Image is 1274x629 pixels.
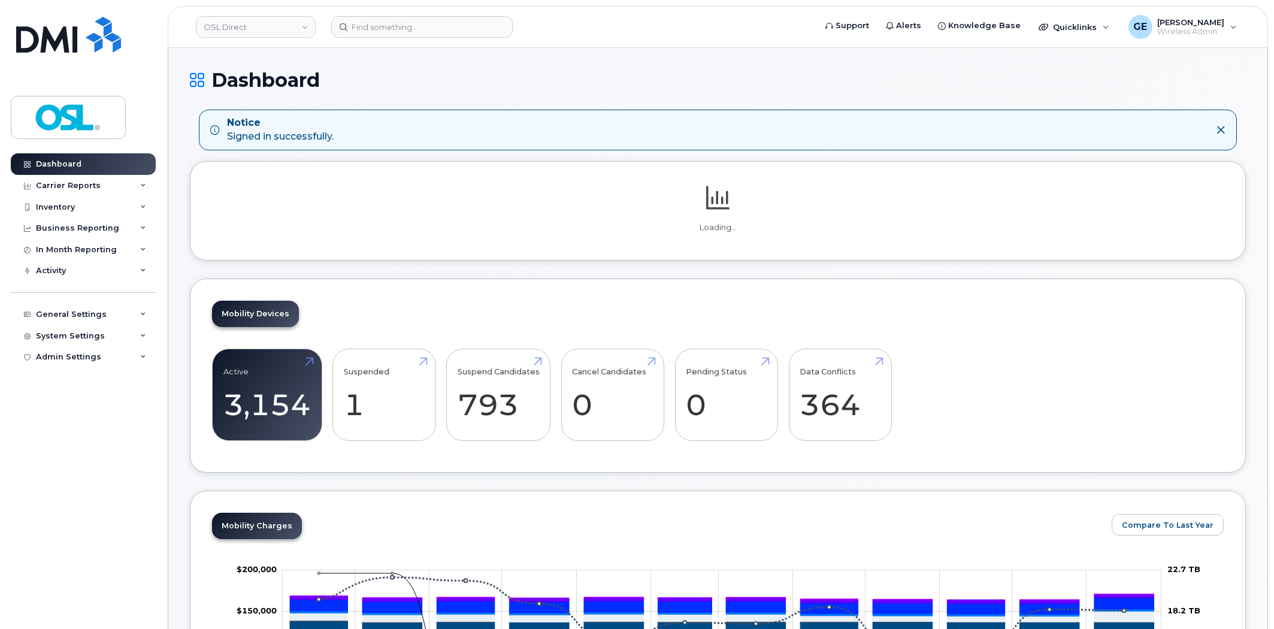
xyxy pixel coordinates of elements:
[800,355,880,434] a: Data Conflicts 364
[237,564,277,574] g: $0
[290,598,1154,614] g: HST
[1167,606,1200,615] tspan: 18.2 TB
[290,609,1154,616] g: GST
[212,222,1224,233] p: Loading...
[1112,514,1224,536] button: Compare To Last Year
[223,355,311,434] a: Active 3,154
[344,355,425,434] a: Suspended 1
[572,355,653,434] a: Cancel Candidates 0
[237,606,277,615] tspan: $150,000
[1122,519,1214,531] span: Compare To Last Year
[190,69,1246,90] h1: Dashboard
[212,513,302,539] a: Mobility Charges
[237,606,277,615] g: $0
[686,355,767,434] a: Pending Status 0
[227,116,334,144] div: Signed in successfully.
[212,301,299,327] a: Mobility Devices
[290,594,1154,603] g: QST
[237,564,277,574] tspan: $200,000
[290,620,1154,622] g: Roaming
[458,355,540,434] a: Suspend Candidates 793
[290,611,1154,622] g: Features
[1167,564,1200,574] tspan: 22.7 TB
[227,116,334,130] strong: Notice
